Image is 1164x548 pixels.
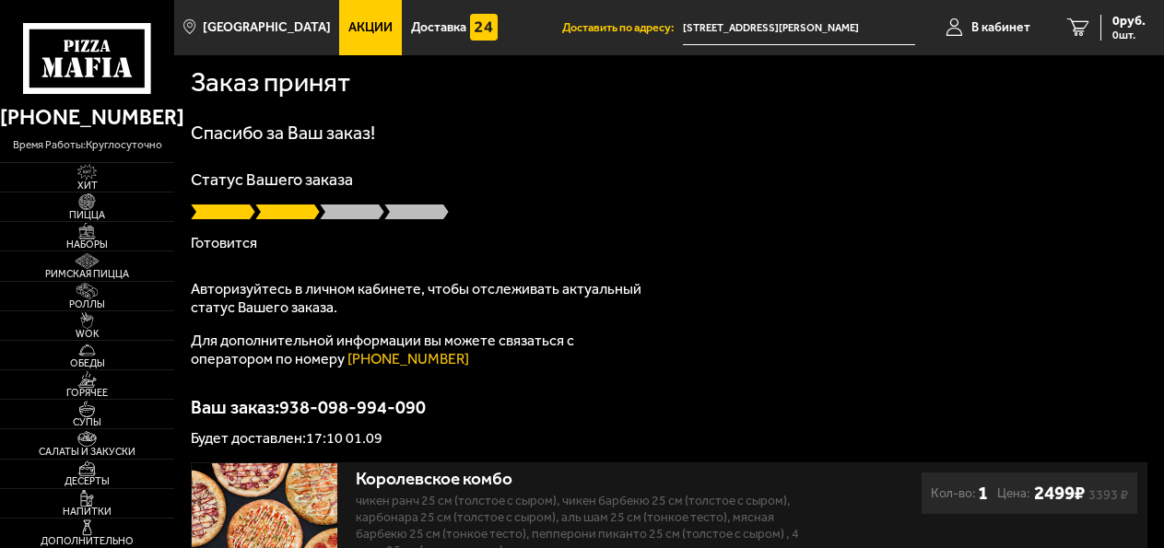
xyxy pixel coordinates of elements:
[470,14,498,41] img: 15daf4d41897b9f0e9f617042186c801.svg
[1112,15,1146,28] span: 0 руб.
[191,431,1147,446] p: Будет доставлен: 17:10 01.09
[191,332,652,368] p: Для дополнительной информации вы можете связаться с оператором по номеру
[203,21,331,34] span: [GEOGRAPHIC_DATA]
[1034,482,1085,505] b: 2499 ₽
[978,482,988,505] b: 1
[191,171,1147,188] p: Статус Вашего заказа
[1112,29,1146,41] span: 0 шт.
[931,482,988,505] div: Кол-во:
[356,469,804,490] div: Королевское комбо
[348,21,393,34] span: Акции
[1088,490,1128,499] s: 3393 ₽
[683,11,916,45] input: Ваш адрес доставки
[683,11,916,45] span: Ленинградская область, Всеволожский район, Мурино, улица Шувалова, 22к3
[191,280,652,317] p: Авторизуйтесь в личном кабинете, чтобы отслеживать актуальный статус Вашего заказа.
[191,69,350,97] h1: Заказ принят
[562,22,683,34] span: Доставить по адресу:
[347,350,469,367] a: [PHONE_NUMBER]
[191,236,1147,251] p: Готовится
[191,123,1147,142] h1: Спасибо за Ваш заказ!
[411,21,466,34] span: Доставка
[191,398,1147,416] p: Ваш заказ: 938-098-994-090
[971,21,1030,34] span: В кабинет
[997,482,1030,505] span: Цена:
